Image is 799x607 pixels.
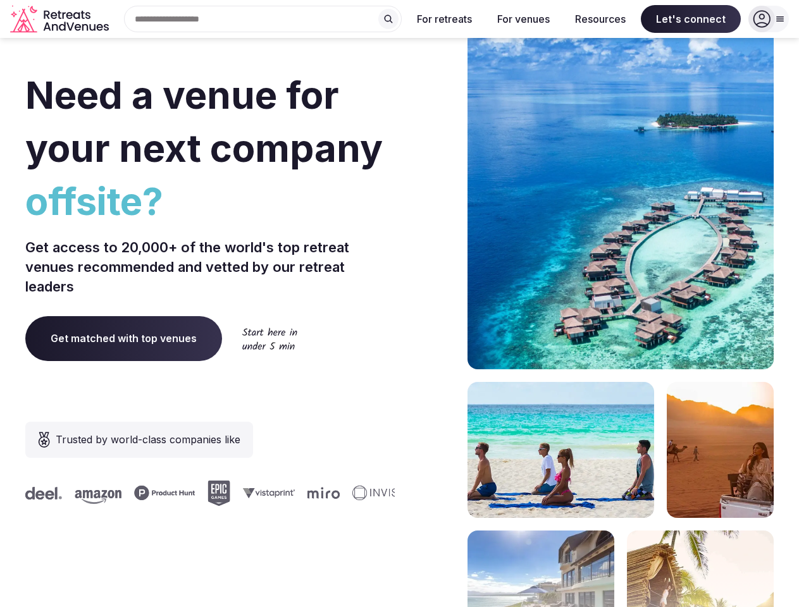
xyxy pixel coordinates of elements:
span: Trusted by world-class companies like [56,432,240,447]
img: yoga on tropical beach [468,382,654,518]
span: offsite? [25,175,395,228]
span: Let's connect [641,5,741,33]
svg: Vistaprint company logo [242,487,294,498]
button: For venues [487,5,560,33]
img: woman sitting in back of truck with camels [667,382,774,518]
p: Get access to 20,000+ of the world's top retreat venues recommended and vetted by our retreat lea... [25,238,395,296]
button: For retreats [407,5,482,33]
svg: Deel company logo [24,487,61,500]
a: Visit the homepage [10,5,111,34]
svg: Retreats and Venues company logo [10,5,111,34]
svg: Invisible company logo [351,486,421,501]
svg: Miro company logo [306,487,338,499]
a: Get matched with top venues [25,316,222,360]
img: Start here in under 5 min [242,328,297,350]
svg: Epic Games company logo [206,481,229,506]
span: Need a venue for your next company [25,72,383,171]
button: Resources [565,5,636,33]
